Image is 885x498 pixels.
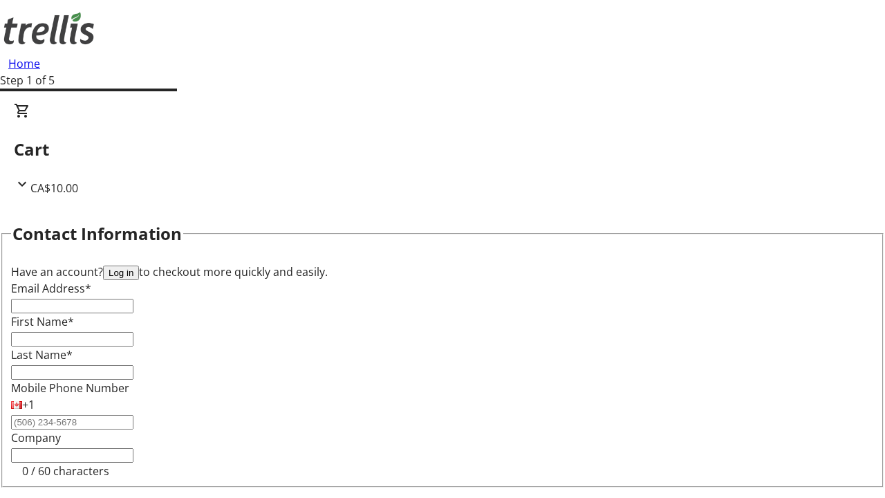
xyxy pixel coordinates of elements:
div: Have an account? to checkout more quickly and easily. [11,264,874,280]
label: First Name* [11,314,74,329]
span: CA$10.00 [30,181,78,196]
h2: Contact Information [12,221,182,246]
h2: Cart [14,137,871,162]
tr-character-limit: 0 / 60 characters [22,463,109,479]
label: Email Address* [11,281,91,296]
button: Log in [103,266,139,280]
label: Last Name* [11,347,73,362]
input: (506) 234-5678 [11,415,133,430]
div: CartCA$10.00 [14,102,871,196]
label: Company [11,430,61,445]
label: Mobile Phone Number [11,380,129,396]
